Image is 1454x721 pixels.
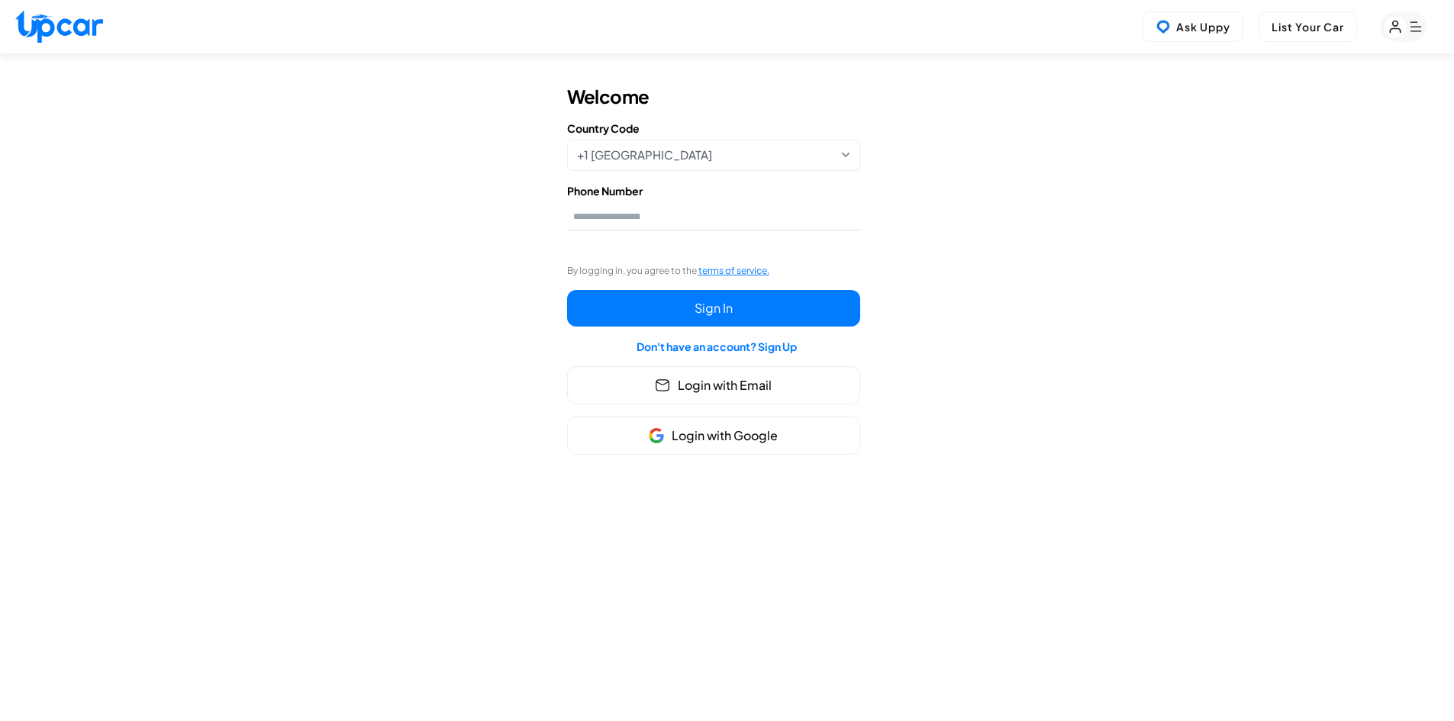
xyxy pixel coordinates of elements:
button: Ask Uppy [1143,11,1243,42]
img: Upcar Logo [15,10,103,43]
span: Login with Google [672,426,778,445]
label: By logging in, you agree to the [567,264,769,278]
span: terms of service. [698,265,769,276]
img: Uppy [1156,19,1171,34]
img: Google Icon [649,428,664,443]
button: Login with Google [567,417,860,455]
span: Login with Email [678,376,772,394]
img: Email Icon [655,378,670,393]
a: Don't have an account? Sign Up [637,340,797,353]
button: Login with Email [567,366,860,404]
button: Sign In [567,290,860,327]
label: Phone Number [567,183,860,199]
label: Country Code [567,121,860,137]
button: List Your Car [1259,11,1357,42]
span: +1 [GEOGRAPHIC_DATA] [577,146,712,164]
h3: Welcome [567,84,650,108]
